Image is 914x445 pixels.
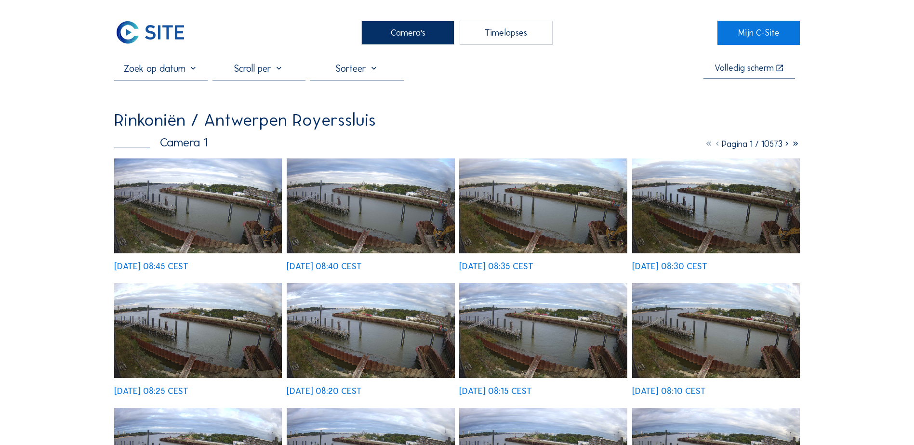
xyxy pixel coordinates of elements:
div: [DATE] 08:30 CEST [632,262,707,271]
div: [DATE] 08:10 CEST [632,387,706,395]
div: Rinkoniën / Antwerpen Royerssluis [114,111,376,129]
img: image_53049833 [632,158,800,253]
a: Mijn C-Site [717,21,800,45]
a: C-SITE Logo [114,21,197,45]
img: image_53050066 [287,158,454,253]
div: Timelapses [460,21,553,45]
div: [DATE] 08:20 CEST [287,387,362,395]
img: C-SITE Logo [114,21,186,45]
div: [DATE] 08:25 CEST [114,387,188,395]
div: Camera's [361,21,454,45]
div: [DATE] 08:40 CEST [287,262,362,271]
span: Pagina 1 / 10573 [722,139,782,149]
input: Zoek op datum 󰅀 [114,63,207,74]
div: [DATE] 08:45 CEST [114,262,188,271]
div: [DATE] 08:35 CEST [459,262,533,271]
img: image_53049542 [287,283,454,378]
img: image_53049985 [459,158,627,253]
img: image_53049686 [114,283,282,378]
div: Camera 1 [114,136,208,148]
img: image_53049467 [459,283,627,378]
div: [DATE] 08:15 CEST [459,387,532,395]
img: image_53049292 [632,283,800,378]
img: image_53050202 [114,158,282,253]
div: Volledig scherm [715,64,774,73]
